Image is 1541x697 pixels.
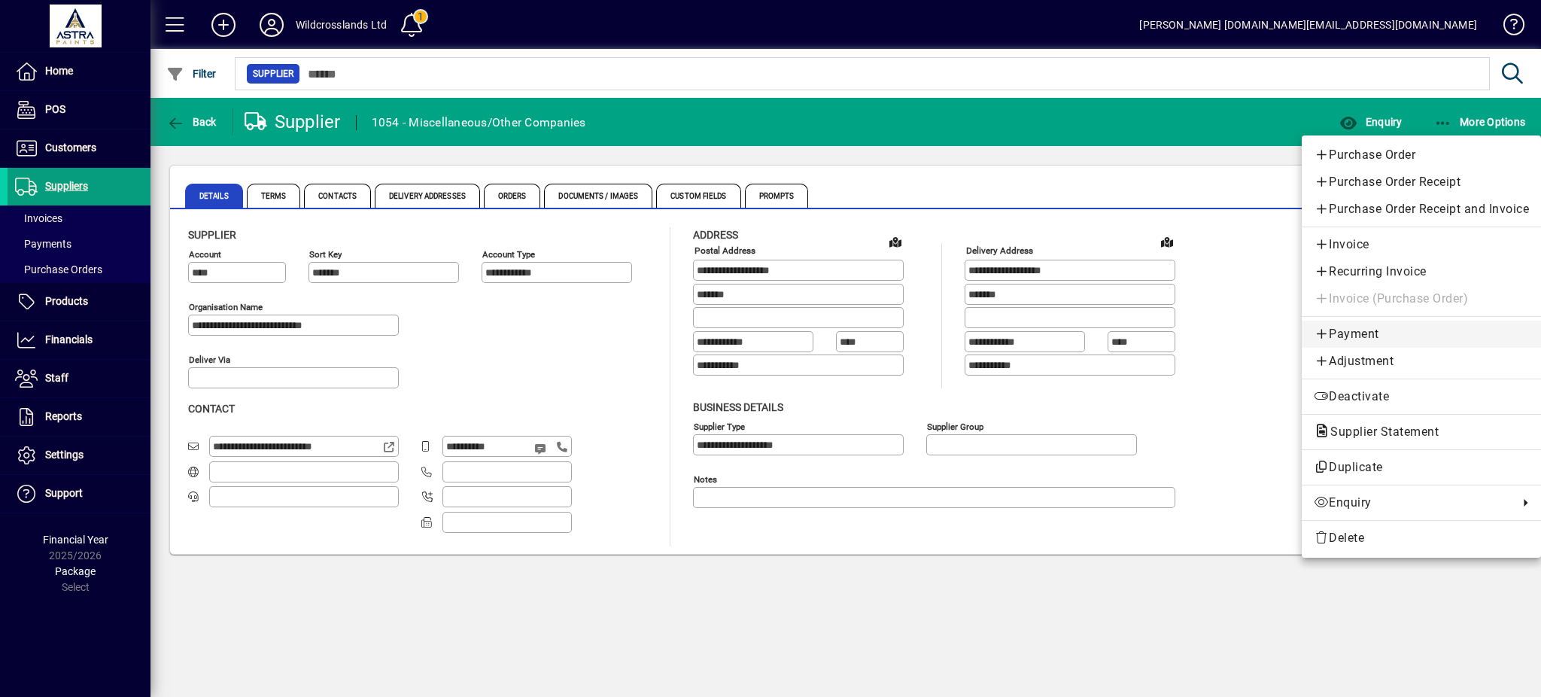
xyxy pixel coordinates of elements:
span: Invoice [1314,236,1529,254]
span: Enquiry [1314,494,1511,512]
span: Deactivate [1314,388,1529,406]
span: Recurring Invoice [1314,263,1529,281]
span: Supplier Statement [1314,425,1446,439]
span: Delete [1314,529,1529,547]
span: Duplicate [1314,458,1529,476]
span: Purchase Order Receipt and Invoice [1314,200,1529,218]
span: Adjustment [1314,352,1529,370]
span: Purchase Order Receipt [1314,173,1529,191]
span: Payment [1314,325,1529,343]
span: Purchase Order [1314,146,1529,164]
button: Deactivate supplier [1302,383,1541,410]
